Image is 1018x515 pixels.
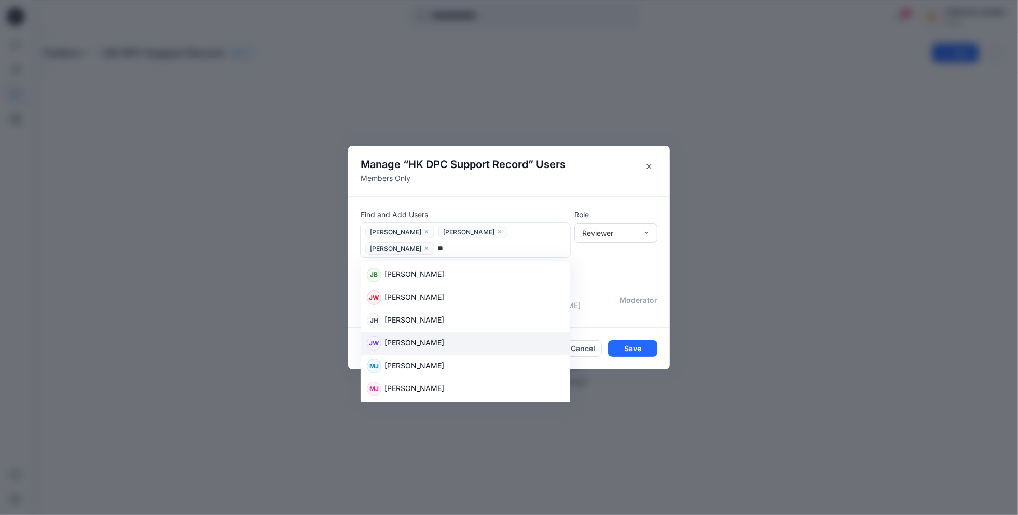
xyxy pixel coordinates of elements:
p: [PERSON_NAME] [384,291,444,305]
button: close [423,243,430,254]
p: [PERSON_NAME] [384,314,444,328]
div: JH [367,313,381,328]
button: Save [608,340,657,357]
p: Members Only [361,173,566,184]
p: [PERSON_NAME] [384,360,444,373]
button: Close [641,158,657,175]
p: [PERSON_NAME] [384,269,444,282]
span: [PERSON_NAME] [443,228,494,239]
p: [PERSON_NAME] [384,337,444,351]
button: close [423,227,430,237]
button: close [497,227,503,237]
button: Cancel [564,340,602,357]
div: JW [367,336,381,351]
span: HK DPC Support Record [408,158,528,171]
p: Find and Add Users [361,209,570,220]
h4: Manage “ ” Users [361,158,566,171]
span: [PERSON_NAME] [370,228,421,239]
div: MJ [367,359,381,373]
div: JB [367,268,381,282]
div: JW [367,290,381,305]
p: [PERSON_NAME] [384,383,444,396]
div: MJ [367,382,381,396]
p: moderator [620,295,657,305]
div: Reviewer [582,228,637,239]
span: [PERSON_NAME] [370,244,421,256]
p: Role [574,209,657,220]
